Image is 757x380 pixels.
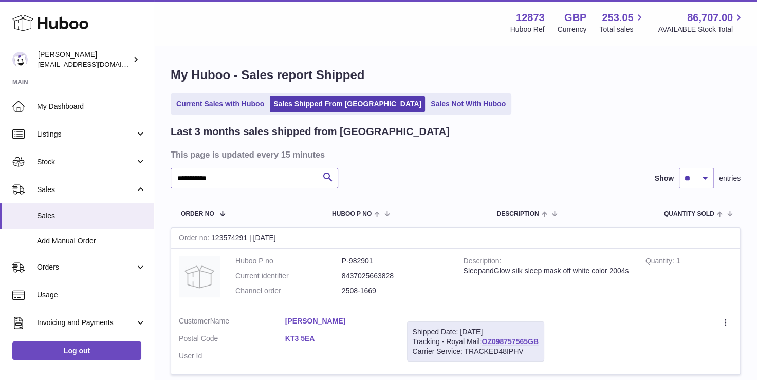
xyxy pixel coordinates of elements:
span: Total sales [599,25,645,34]
dt: Name [179,316,285,329]
span: [EMAIL_ADDRESS][DOMAIN_NAME] [38,60,151,68]
div: 123574291 | [DATE] [171,228,740,249]
a: KT3 5EA [285,334,392,344]
span: Description [496,211,539,217]
img: no-photo.jpg [179,256,220,297]
span: Quantity Sold [664,211,714,217]
a: Current Sales with Huboo [173,96,268,112]
div: [PERSON_NAME] [38,50,131,69]
dd: P-982901 [342,256,448,266]
span: Stock [37,157,135,167]
span: 86,707.00 [687,11,733,25]
dt: Postal Code [179,334,285,346]
span: Sales [37,185,135,195]
span: AVAILABLE Stock Total [658,25,745,34]
strong: Order no [179,234,211,244]
strong: Description [464,257,502,268]
span: Customer [179,317,210,325]
div: Shipped Date: [DATE] [413,327,539,337]
dt: Current identifier [235,271,342,281]
span: Usage [37,290,146,300]
span: entries [719,174,741,183]
h3: This page is updated every 15 minutes [171,149,738,160]
span: Order No [181,211,214,217]
span: My Dashboard [37,102,146,111]
span: Add Manual Order [37,236,146,246]
div: Carrier Service: TRACKED48IPHV [413,347,539,356]
a: Sales Not With Huboo [427,96,509,112]
h1: My Huboo - Sales report Shipped [171,67,741,83]
a: 86,707.00 AVAILABLE Stock Total [658,11,745,34]
h2: Last 3 months sales shipped from [GEOGRAPHIC_DATA] [171,125,450,139]
label: Show [655,174,674,183]
dd: 2508-1669 [342,286,448,296]
span: 253.05 [602,11,633,25]
td: 1 [638,249,740,309]
a: 253.05 Total sales [599,11,645,34]
span: Invoicing and Payments [37,318,135,328]
strong: Quantity [645,257,676,268]
dd: 8437025663828 [342,271,448,281]
a: Sales Shipped From [GEOGRAPHIC_DATA] [270,96,425,112]
dt: User Id [179,351,285,361]
div: Tracking - Royal Mail: [407,321,544,362]
strong: 12873 [516,11,545,25]
span: Huboo P no [332,211,372,217]
a: OZ098757565GB [482,337,539,346]
div: Huboo Ref [510,25,545,34]
div: Currency [558,25,587,34]
span: Listings [37,129,135,139]
span: Orders [37,262,135,272]
dt: Huboo P no [235,256,342,266]
img: tikhon.oleinikov@sleepandglow.com [12,52,28,67]
dt: Channel order [235,286,342,296]
strong: GBP [564,11,586,25]
div: SleepandGlow silk sleep mask off white color 2004s [464,266,630,276]
span: Sales [37,211,146,221]
a: Log out [12,341,141,360]
a: [PERSON_NAME] [285,316,392,326]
